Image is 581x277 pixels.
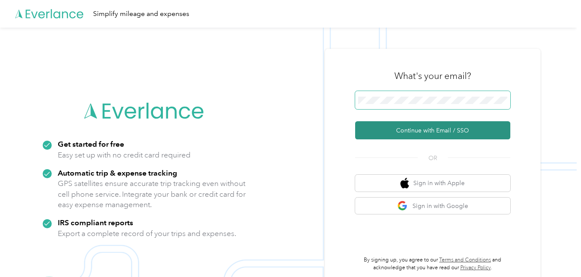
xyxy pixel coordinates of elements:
span: OR [418,154,448,163]
p: Export a complete record of your trips and expenses. [58,228,236,239]
div: Simplify mileage and expenses [93,9,189,19]
strong: Get started for free [58,139,124,148]
button: google logoSign in with Google [355,198,510,214]
h3: What's your email? [394,70,471,82]
p: GPS satellites ensure accurate trip tracking even without cell phone service. Integrate your bank... [58,178,246,210]
img: google logo [397,201,408,211]
button: Continue with Email / SSO [355,121,510,139]
p: By signing up, you agree to our and acknowledge that you have read our . [355,256,510,271]
a: Privacy Policy [460,264,491,271]
strong: IRS compliant reports [58,218,133,227]
img: apple logo [400,178,409,189]
button: apple logoSign in with Apple [355,175,510,192]
strong: Automatic trip & expense tracking [58,168,177,177]
p: Easy set up with no credit card required [58,150,191,161]
a: Terms and Conditions [439,257,491,263]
